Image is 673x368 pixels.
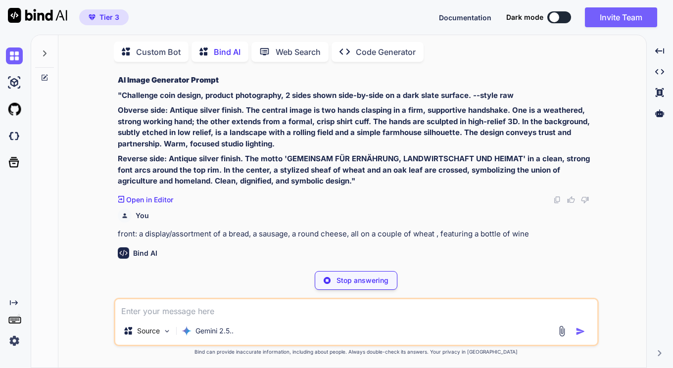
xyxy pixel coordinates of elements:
[439,13,491,22] span: Documentation
[581,196,589,204] img: dislike
[114,348,599,356] p: Bind can provide inaccurate information, including about people. Always double-check its answers....
[556,325,568,337] img: attachment
[276,46,321,58] p: Web Search
[163,327,171,335] img: Pick Models
[439,12,491,23] button: Documentation
[99,12,119,22] span: Tier 3
[8,8,67,23] img: Bind AI
[6,101,23,118] img: githubLight
[214,46,240,58] p: Bind AI
[118,105,592,148] strong: Obverse side: Antique silver finish. The central image is two hands clasping in a firm, supportiv...
[195,326,234,336] p: Gemini 2.5..
[137,326,160,336] p: Source
[6,332,23,349] img: settings
[136,46,181,58] p: Custom Bot
[136,211,149,221] h6: You
[567,196,575,204] img: like
[506,12,543,22] span: Dark mode
[118,154,592,185] strong: Reverse side: Antique silver finish. The motto 'GEMEINSAM FÜR ERNÄHRUNG, LANDWIRTSCHAFT UND HEIMA...
[6,74,23,91] img: ai-studio
[576,326,585,336] img: icon
[133,248,157,258] h6: Bind AI
[336,276,388,285] p: Stop answering
[585,7,657,27] button: Invite Team
[356,46,416,58] p: Code Generator
[118,229,597,240] p: front: a display/assortment of a bread, a sausage, a round cheese, all on a couple of wheat , fea...
[118,75,219,85] strong: AI Image Generator Prompt
[126,195,173,205] p: Open in Editor
[6,47,23,64] img: chat
[89,14,96,20] img: premium
[182,326,192,336] img: Gemini 2.5 Pro
[553,196,561,204] img: copy
[118,91,514,100] strong: "Challenge coin design, product photography, 2 sides shown side-by-side on a dark slate surface. ...
[6,128,23,144] img: darkCloudIdeIcon
[79,9,129,25] button: premiumTier 3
